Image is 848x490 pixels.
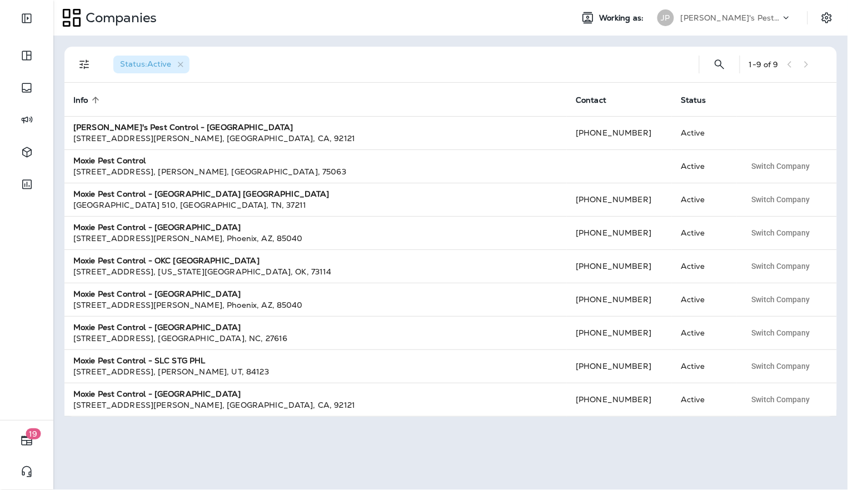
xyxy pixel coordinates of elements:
[746,158,816,174] button: Switch Company
[576,96,606,105] span: Contact
[26,428,41,439] span: 19
[73,222,241,232] strong: Moxie Pest Control - [GEOGRAPHIC_DATA]
[746,224,816,241] button: Switch Company
[657,9,674,26] div: JP
[817,8,837,28] button: Settings
[73,166,558,177] div: [STREET_ADDRESS] , [PERSON_NAME] , [GEOGRAPHIC_DATA] , 75063
[752,396,810,403] span: Switch Company
[672,183,737,216] td: Active
[73,199,558,211] div: [GEOGRAPHIC_DATA] 510 , [GEOGRAPHIC_DATA] , TN , 37211
[746,358,816,374] button: Switch Company
[746,291,816,308] button: Switch Company
[73,356,205,366] strong: Moxie Pest Control - SLC STG PHL
[709,53,731,76] button: Search Companies
[73,53,96,76] button: Filters
[73,366,558,377] div: [STREET_ADDRESS] , [PERSON_NAME] , UT , 84123
[73,95,103,105] span: Info
[73,266,558,277] div: [STREET_ADDRESS] , [US_STATE][GEOGRAPHIC_DATA] , OK , 73114
[746,324,816,341] button: Switch Company
[73,133,558,144] div: [STREET_ADDRESS][PERSON_NAME] , [GEOGRAPHIC_DATA] , CA , 92121
[113,56,189,73] div: Status:Active
[599,13,646,23] span: Working as:
[73,156,146,166] strong: Moxie Pest Control
[672,383,737,416] td: Active
[749,60,779,69] div: 1 - 9 of 9
[567,183,672,216] td: [PHONE_NUMBER]
[73,389,241,399] strong: Moxie Pest Control - [GEOGRAPHIC_DATA]
[681,13,781,22] p: [PERSON_NAME]'s Pest Control - [GEOGRAPHIC_DATA]
[752,296,810,303] span: Switch Company
[672,316,737,349] td: Active
[73,322,241,332] strong: Moxie Pest Control - [GEOGRAPHIC_DATA]
[73,333,558,344] div: [STREET_ADDRESS] , [GEOGRAPHIC_DATA] , NC , 27616
[752,229,810,237] span: Switch Company
[73,256,260,266] strong: Moxie Pest Control - OKC [GEOGRAPHIC_DATA]
[73,122,293,132] strong: [PERSON_NAME]'s Pest Control - [GEOGRAPHIC_DATA]
[672,216,737,249] td: Active
[746,391,816,408] button: Switch Company
[567,383,672,416] td: [PHONE_NUMBER]
[120,59,171,69] span: Status : Active
[73,233,558,244] div: [STREET_ADDRESS][PERSON_NAME] , Phoenix , AZ , 85040
[567,283,672,316] td: [PHONE_NUMBER]
[672,249,737,283] td: Active
[672,283,737,316] td: Active
[752,196,810,203] span: Switch Company
[567,216,672,249] td: [PHONE_NUMBER]
[73,96,88,105] span: Info
[752,262,810,270] span: Switch Company
[73,399,558,411] div: [STREET_ADDRESS][PERSON_NAME] , [GEOGRAPHIC_DATA] , CA , 92121
[576,95,621,105] span: Contact
[672,149,737,183] td: Active
[567,316,672,349] td: [PHONE_NUMBER]
[567,249,672,283] td: [PHONE_NUMBER]
[73,299,558,311] div: [STREET_ADDRESS][PERSON_NAME] , Phoenix , AZ , 85040
[81,9,157,26] p: Companies
[567,116,672,149] td: [PHONE_NUMBER]
[681,96,706,105] span: Status
[752,362,810,370] span: Switch Company
[752,162,810,170] span: Switch Company
[746,258,816,274] button: Switch Company
[681,95,721,105] span: Status
[11,7,42,29] button: Expand Sidebar
[73,289,241,299] strong: Moxie Pest Control - [GEOGRAPHIC_DATA]
[11,429,42,452] button: 19
[672,116,737,149] td: Active
[746,191,816,208] button: Switch Company
[73,189,330,199] strong: Moxie Pest Control - [GEOGRAPHIC_DATA] [GEOGRAPHIC_DATA]
[672,349,737,383] td: Active
[752,329,810,337] span: Switch Company
[567,349,672,383] td: [PHONE_NUMBER]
